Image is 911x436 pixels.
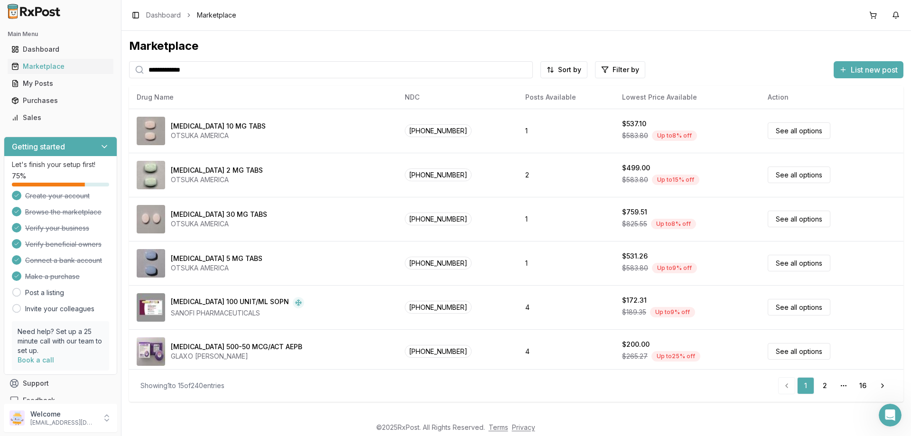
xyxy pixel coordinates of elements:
img: Abilify 2 MG TABS [137,161,165,189]
span: Make a purchase [25,272,80,281]
span: [PHONE_NUMBER] [405,124,472,137]
img: Abilify 30 MG TABS [137,205,165,233]
div: $499.00 [622,163,650,173]
a: Post a listing [25,288,64,297]
th: Action [760,86,903,109]
button: Dashboard [4,42,117,57]
a: 2 [816,377,833,394]
img: Admelog SoloStar 100 UNIT/ML SOPN [137,293,165,322]
a: See all options [768,299,830,315]
div: Up to 15 % off [652,175,699,185]
button: Filter by [595,61,645,78]
span: Marketplace [197,10,236,20]
span: Verify beneficial owners [25,240,102,249]
a: Purchases [8,92,113,109]
span: $583.80 [622,263,648,273]
nav: pagination [778,377,892,394]
p: Let's finish your setup first! [12,160,109,169]
div: OTSUKA AMERICA [171,131,266,140]
span: Filter by [613,65,639,74]
div: Dashboard [11,45,110,54]
div: GLAXO [PERSON_NAME] [171,352,302,361]
a: Invite your colleagues [25,304,94,314]
a: Marketplace [8,58,113,75]
td: 1 [518,197,614,241]
button: Sales [4,110,117,125]
img: Abilify 10 MG TABS [137,117,165,145]
div: $759.51 [622,207,647,217]
a: Sales [8,109,113,126]
span: List new post [851,64,898,75]
span: [PHONE_NUMBER] [405,345,472,358]
span: [PHONE_NUMBER] [405,257,472,269]
div: OTSUKA AMERICA [171,263,262,273]
h3: Getting started [12,141,65,152]
td: 4 [518,329,614,373]
div: [MEDICAL_DATA] 2 MG TABS [171,166,263,175]
p: Need help? Set up a 25 minute call with our team to set up. [18,327,103,355]
span: [PHONE_NUMBER] [405,168,472,181]
div: [MEDICAL_DATA] 500-50 MCG/ACT AEPB [171,342,302,352]
div: $172.31 [622,296,647,305]
span: Verify your business [25,223,89,233]
div: Marketplace [11,62,110,71]
div: Up to 8 % off [651,219,696,229]
a: Terms [489,423,508,431]
div: Up to 8 % off [652,130,697,141]
div: $531.26 [622,251,648,261]
span: $583.80 [622,131,648,140]
td: 2 [518,153,614,197]
div: Purchases [11,96,110,105]
a: Privacy [512,423,535,431]
p: Welcome [30,409,96,419]
button: List new post [834,61,903,78]
span: [PHONE_NUMBER] [405,301,472,314]
th: NDC [397,86,518,109]
span: $825.55 [622,219,647,229]
div: $200.00 [622,340,650,349]
a: See all options [768,167,830,183]
a: See all options [768,255,830,271]
button: Support [4,375,117,392]
th: Lowest Price Available [614,86,760,109]
div: Up to 9 % off [652,263,697,273]
div: [MEDICAL_DATA] 100 UNIT/ML SOPN [171,297,289,308]
button: Feedback [4,392,117,409]
div: Showing 1 to 15 of 240 entries [140,381,224,390]
div: SANOFI PHARMACEUTICALS [171,308,304,318]
span: Browse the marketplace [25,207,102,217]
span: $189.35 [622,307,646,317]
button: My Posts [4,76,117,91]
div: Marketplace [129,38,903,54]
a: My Posts [8,75,113,92]
div: OTSUKA AMERICA [171,219,267,229]
div: Sales [11,113,110,122]
a: Go to next page [873,377,892,394]
iframe: Intercom live chat [879,404,902,427]
div: OTSUKA AMERICA [171,175,263,185]
a: See all options [768,211,830,227]
td: 4 [518,285,614,329]
span: $265.27 [622,352,648,361]
button: Purchases [4,93,117,108]
span: [PHONE_NUMBER] [405,213,472,225]
img: RxPost Logo [4,4,65,19]
nav: breadcrumb [146,10,236,20]
h2: Main Menu [8,30,113,38]
span: Create your account [25,191,90,201]
th: Posts Available [518,86,614,109]
span: Connect a bank account [25,256,102,265]
a: List new post [834,66,903,75]
a: Book a call [18,356,54,364]
p: [EMAIL_ADDRESS][DOMAIN_NAME] [30,419,96,427]
button: Marketplace [4,59,117,74]
td: 1 [518,109,614,153]
div: Up to 25 % off [651,351,700,362]
a: Dashboard [146,10,181,20]
td: 1 [518,241,614,285]
div: [MEDICAL_DATA] 5 MG TABS [171,254,262,263]
div: [MEDICAL_DATA] 30 MG TABS [171,210,267,219]
div: Up to 9 % off [650,307,695,317]
img: User avatar [9,410,25,426]
a: Dashboard [8,41,113,58]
